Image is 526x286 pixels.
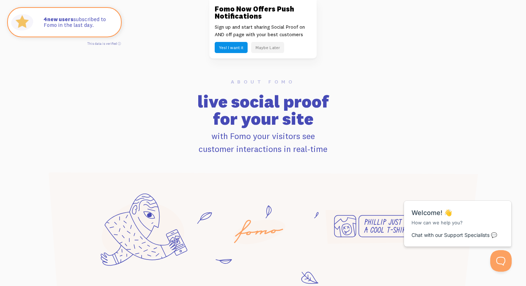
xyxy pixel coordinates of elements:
button: Maybe Later [251,42,284,53]
h2: live social proof for your site [47,93,479,127]
img: Fomo [9,9,35,35]
p: subscribed to Fomo in the last day. [44,16,114,28]
iframe: Help Scout Beacon - Open [490,250,512,272]
iframe: Help Scout Beacon - Messages and Notifications [400,183,516,250]
p: with Fomo your visitors see customer interactions in real-time [47,129,479,155]
h6: About Fomo [47,79,479,84]
strong: new users [44,16,73,23]
h3: Fomo Now Offers Push Notifications [215,5,311,20]
button: Yes! I want it [215,42,248,53]
a: This data is verified ⓘ [87,42,121,46]
span: 4 [44,16,47,23]
p: Sign up and start sharing Social Proof on AND off page with your best customers [215,23,311,38]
